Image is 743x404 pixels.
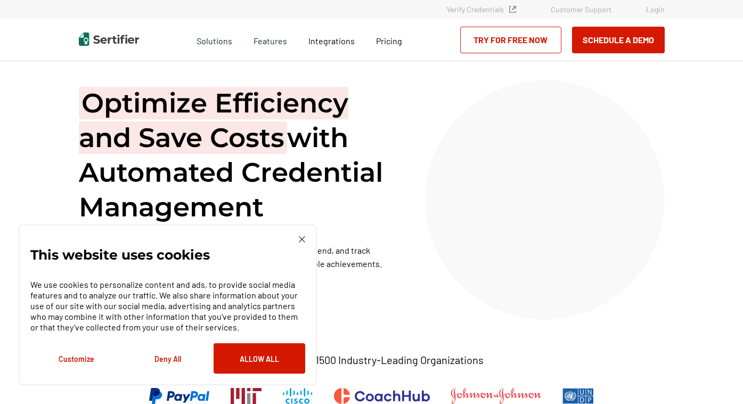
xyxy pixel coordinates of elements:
a: Integrations [308,33,355,46]
a: Login [646,5,665,14]
img: Johnson & Johnson [451,388,541,404]
a: Try for Free Now [460,27,561,53]
img: Verified [509,6,516,13]
span: Optimize Efficiency and Save Costs [79,87,348,154]
span: Pricing [376,36,402,46]
span: Solutions [197,33,232,46]
span: Integrations [308,36,355,46]
img: CoachHub [334,388,430,404]
p: Trusted by +1500 Industry-Leading Organizations [259,353,484,367]
h1: with Automated Credential Management [79,86,398,224]
img: Sertifier | Digital Credentialing Platform [79,33,139,46]
img: Cisco [283,388,313,404]
a: Pricing [376,33,402,46]
span: Features [254,33,287,46]
button: Deny All [122,343,214,374]
img: UNDP [562,388,594,404]
img: Cookie Popup Close [299,236,305,243]
a: Verify Credentials [447,5,516,14]
img: PayPal [149,388,209,404]
button: Customize [30,343,122,374]
p: We use cookies to personalize content and ads, to provide social media features and to analyze ou... [30,279,305,333]
button: Allow All [214,343,305,374]
img: Massachusetts Institute of Technology [231,388,262,404]
a: Customer Support [551,5,611,14]
p: This website uses cookies [30,249,210,260]
button: Schedule a Demo [572,27,665,53]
